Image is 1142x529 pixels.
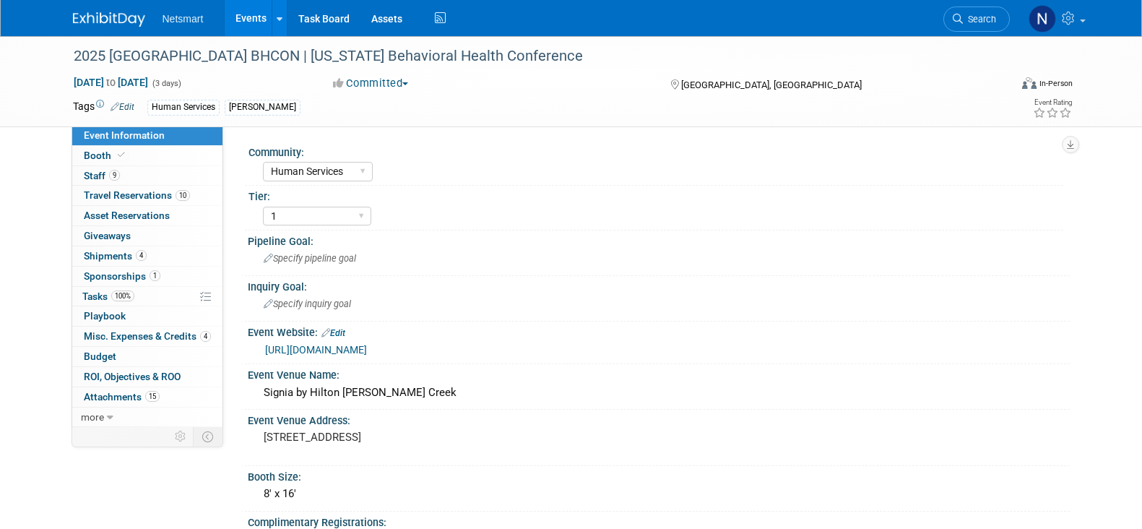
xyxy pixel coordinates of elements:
[264,298,351,309] span: Specify inquiry goal
[163,13,204,25] span: Netsmart
[84,310,126,322] span: Playbook
[248,231,1070,249] div: Pipeline Goal:
[151,79,181,88] span: (3 days)
[84,350,116,362] span: Budget
[136,250,147,261] span: 4
[111,291,134,301] span: 100%
[73,99,134,116] td: Tags
[84,270,160,282] span: Sponsorships
[1022,77,1037,89] img: Format-Inperson.png
[72,267,222,286] a: Sponsorships1
[248,186,1063,204] div: Tier:
[84,129,165,141] span: Event Information
[84,150,128,161] span: Booth
[84,170,120,181] span: Staff
[145,391,160,402] span: 15
[72,246,222,266] a: Shipments4
[72,146,222,165] a: Booth
[81,411,104,423] span: more
[265,344,367,356] a: [URL][DOMAIN_NAME]
[264,253,356,264] span: Specify pipeline goal
[72,367,222,387] a: ROI, Objectives & ROO
[72,408,222,427] a: more
[248,276,1070,294] div: Inquiry Goal:
[248,142,1063,160] div: Community:
[104,77,118,88] span: to
[1033,99,1072,106] div: Event Rating
[225,100,300,115] div: [PERSON_NAME]
[109,170,120,181] span: 9
[943,7,1010,32] a: Search
[84,210,170,221] span: Asset Reservations
[82,291,134,302] span: Tasks
[150,270,160,281] span: 1
[72,347,222,366] a: Budget
[84,189,190,201] span: Travel Reservations
[259,483,1059,505] div: 8' x 16'
[73,12,145,27] img: ExhibitDay
[147,100,220,115] div: Human Services
[84,230,131,241] span: Giveaways
[72,166,222,186] a: Staff9
[72,226,222,246] a: Giveaways
[200,331,211,342] span: 4
[72,327,222,346] a: Misc. Expenses & Credits4
[72,126,222,145] a: Event Information
[84,391,160,403] span: Attachments
[681,79,862,90] span: [GEOGRAPHIC_DATA], [GEOGRAPHIC_DATA]
[73,76,149,89] span: [DATE] [DATE]
[248,322,1070,340] div: Event Website:
[925,75,1073,97] div: Event Format
[72,206,222,225] a: Asset Reservations
[328,76,414,91] button: Committed
[176,190,190,201] span: 10
[1029,5,1056,33] img: Nina Finn
[193,427,222,446] td: Toggle Event Tabs
[84,330,211,342] span: Misc. Expenses & Credits
[84,371,181,382] span: ROI, Objectives & ROO
[248,466,1070,484] div: Booth Size:
[72,387,222,407] a: Attachments15
[248,410,1070,428] div: Event Venue Address:
[72,186,222,205] a: Travel Reservations10
[69,43,988,69] div: 2025 [GEOGRAPHIC_DATA] BHCON | [US_STATE] Behavioral Health Conference
[321,328,345,338] a: Edit
[118,151,125,159] i: Booth reservation complete
[1039,78,1073,89] div: In-Person
[248,364,1070,382] div: Event Venue Name:
[72,306,222,326] a: Playbook
[72,287,222,306] a: Tasks100%
[259,382,1059,404] div: Signia by Hilton [PERSON_NAME] Creek
[168,427,194,446] td: Personalize Event Tab Strip
[963,14,996,25] span: Search
[111,102,134,112] a: Edit
[264,431,574,444] pre: [STREET_ADDRESS]
[84,250,147,262] span: Shipments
